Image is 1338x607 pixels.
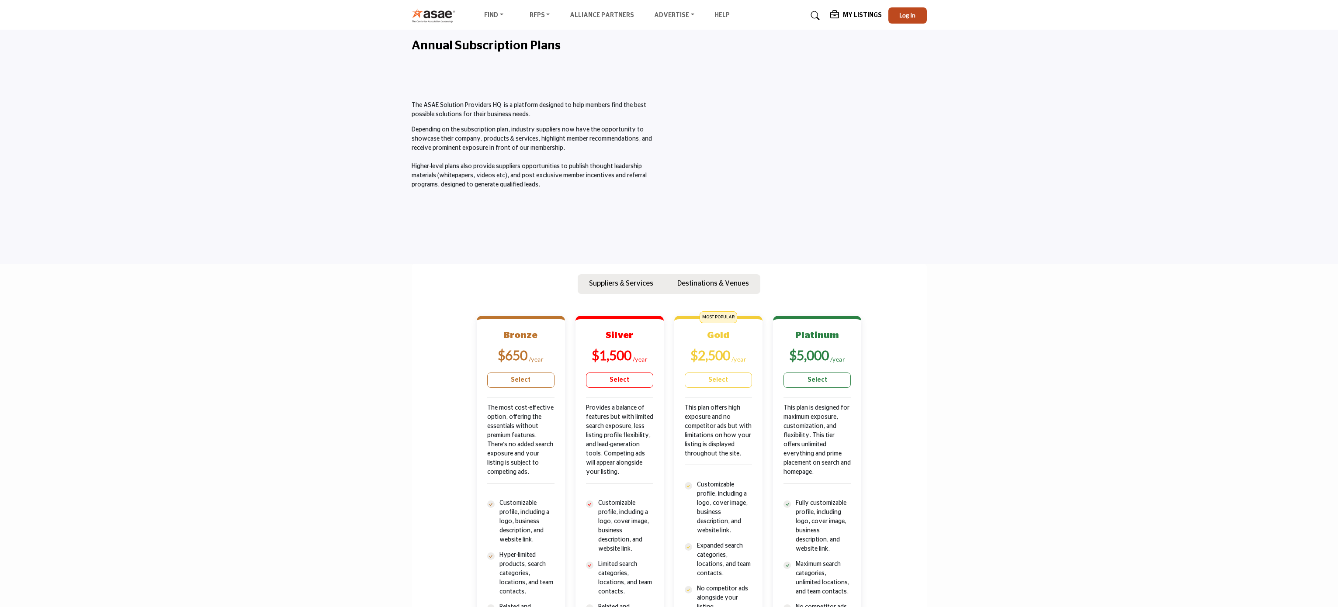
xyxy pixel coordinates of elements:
[697,480,752,535] p: Customizable profile, including a logo, cover image, business description, and website link.
[578,274,665,294] button: Suppliers & Services
[499,499,555,545] p: Customizable profile, including a logo, business description, and website link.
[802,9,825,23] a: Search
[685,404,752,480] div: This plan offers high exposure and no competitor ads but with limitations on how your listing is ...
[697,541,752,578] p: Expanded search categories, locations, and team contacts.
[570,12,634,18] a: Alliance Partners
[606,331,633,340] b: Silver
[478,10,510,22] a: Find
[648,10,700,22] a: Advertise
[700,311,737,323] span: MOST POPULAR
[586,372,653,388] a: Select
[498,347,527,363] b: $650
[589,278,653,289] p: Suppliers & Services
[412,39,561,54] h2: Annual Subscription Plans
[499,551,555,597] p: Hyper-limited products, search categories, locations, and team contacts.
[674,101,927,243] iframe: Master the ASAE Marketplace and Start by Claiming Your Listing
[529,355,544,363] sub: /year
[795,331,839,340] b: Platinum
[899,11,915,19] span: Log In
[783,372,851,388] a: Select
[796,560,851,597] p: Maximum search categories, unlimited locations, and team contacts.
[586,404,653,499] div: Provides a balance of features but with limited search exposure, less listing profile flexibility...
[796,499,851,554] p: Fully customizable profile, including logo, cover image, business description, and website link.
[666,274,760,294] button: Destinations & Venues
[783,404,851,499] div: This plan is designed for maximum exposure, customization, and flexibility. This tier offers unli...
[412,101,665,119] p: The ASAE Solution Providers HQ is a platform designed to help members find the best possible solu...
[830,10,882,21] div: My Listings
[504,331,537,340] b: Bronze
[598,499,653,554] p: Customizable profile, including a logo, cover image, business description, and website link.
[592,347,631,363] b: $1,500
[714,12,730,18] a: Help
[523,10,556,22] a: RFPs
[685,372,752,388] a: Select
[707,331,729,340] b: Gold
[487,372,555,388] a: Select
[690,347,730,363] b: $2,500
[412,125,665,190] p: Depending on the subscription plan, industry suppliers now have the opportunity to showcase their...
[487,404,555,499] div: The most cost-effective option, offering the essentials without premium features. There’s no adde...
[598,560,653,597] p: Limited search categories, locations, and team contacts.
[633,355,648,363] sub: /year
[830,355,846,363] sub: /year
[888,7,927,24] button: Log In
[843,11,882,19] h5: My Listings
[412,8,460,23] img: Site Logo
[677,278,749,289] p: Destinations & Venues
[789,347,829,363] b: $5,000
[731,355,747,363] sub: /year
